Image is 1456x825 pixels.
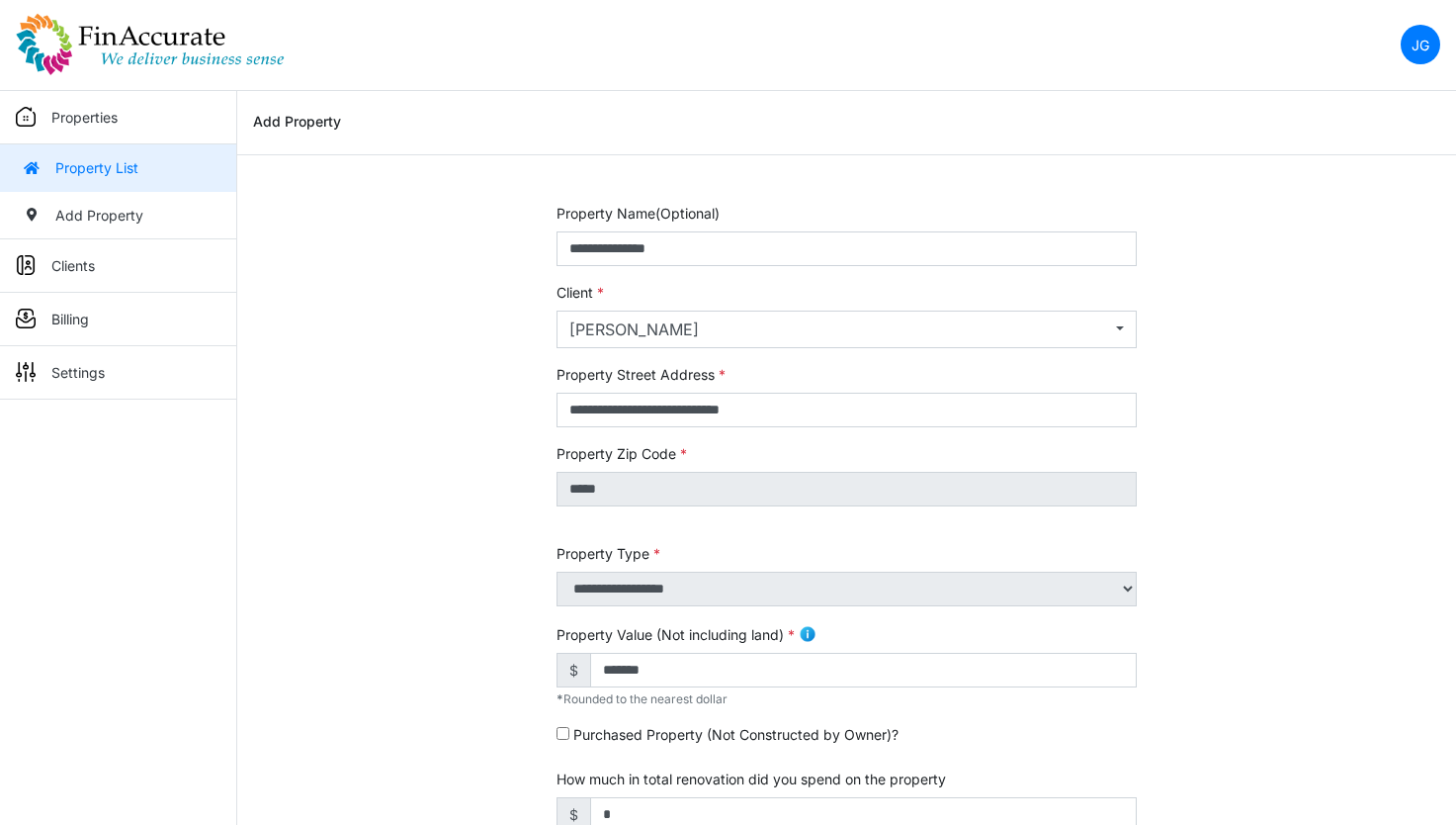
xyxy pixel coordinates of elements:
[253,114,341,131] h6: Add Property
[51,362,105,383] p: Settings
[51,107,118,128] p: Properties
[557,769,946,789] label: How much in total renovation did you spend on the property
[799,625,816,643] img: info.png
[557,624,795,645] label: Property Value (Not including land)
[557,282,604,303] label: Client
[51,309,89,329] p: Billing
[557,364,726,385] label: Property Street Address
[557,443,687,464] label: Property Zip Code
[557,311,1137,348] button: Kayla Nault
[16,107,36,127] img: sidemenu_properties.png
[16,362,36,382] img: sidemenu_settings.png
[569,318,1111,341] div: [PERSON_NAME]
[1401,25,1440,64] a: JG
[557,203,720,224] label: Property Name(Optional)
[16,255,36,275] img: sidemenu_client.png
[573,724,899,745] label: Purchased Property (Not Constructed by Owner)?
[557,691,728,706] span: Rounded to the nearest dollar
[16,13,285,76] img: spp logo
[16,309,36,328] img: sidemenu_billing.png
[557,653,591,687] span: $
[1412,35,1429,55] p: JG
[557,543,660,564] label: Property Type
[51,255,95,276] p: Clients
